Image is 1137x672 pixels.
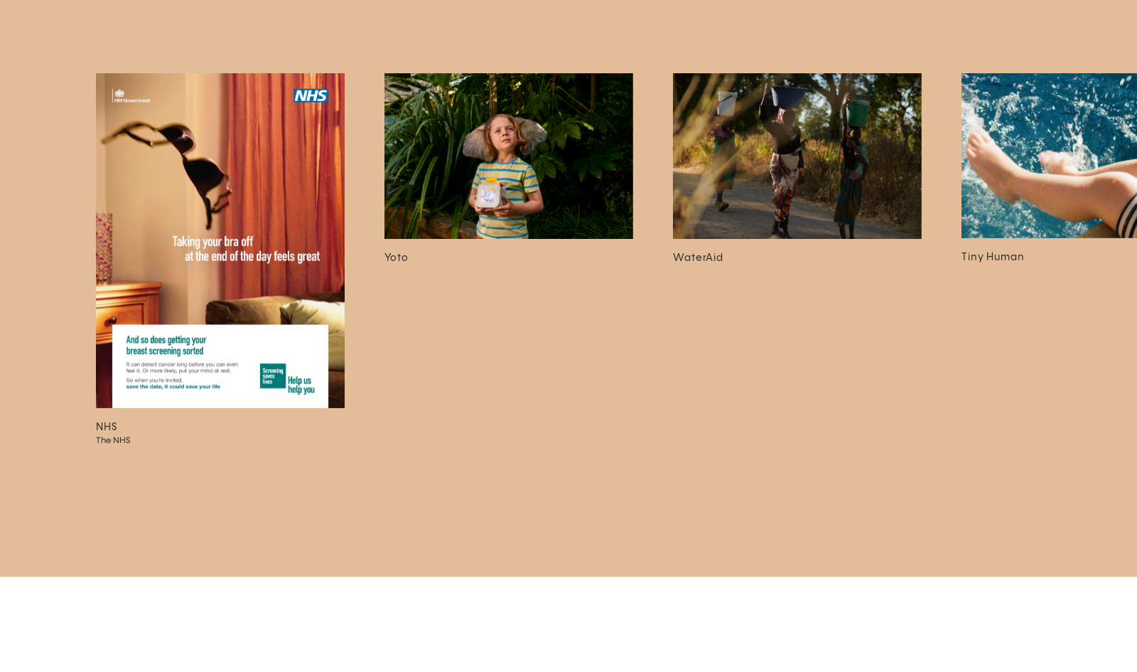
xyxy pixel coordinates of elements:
a: NHSThe NHS [96,73,345,484]
a: WaterAid [673,73,922,484]
h3: Yoto [384,250,633,266]
a: Yoto [384,73,633,484]
span: The NHS [96,435,320,446]
h3: WaterAid [673,250,922,266]
h3: NHS [96,420,345,435]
